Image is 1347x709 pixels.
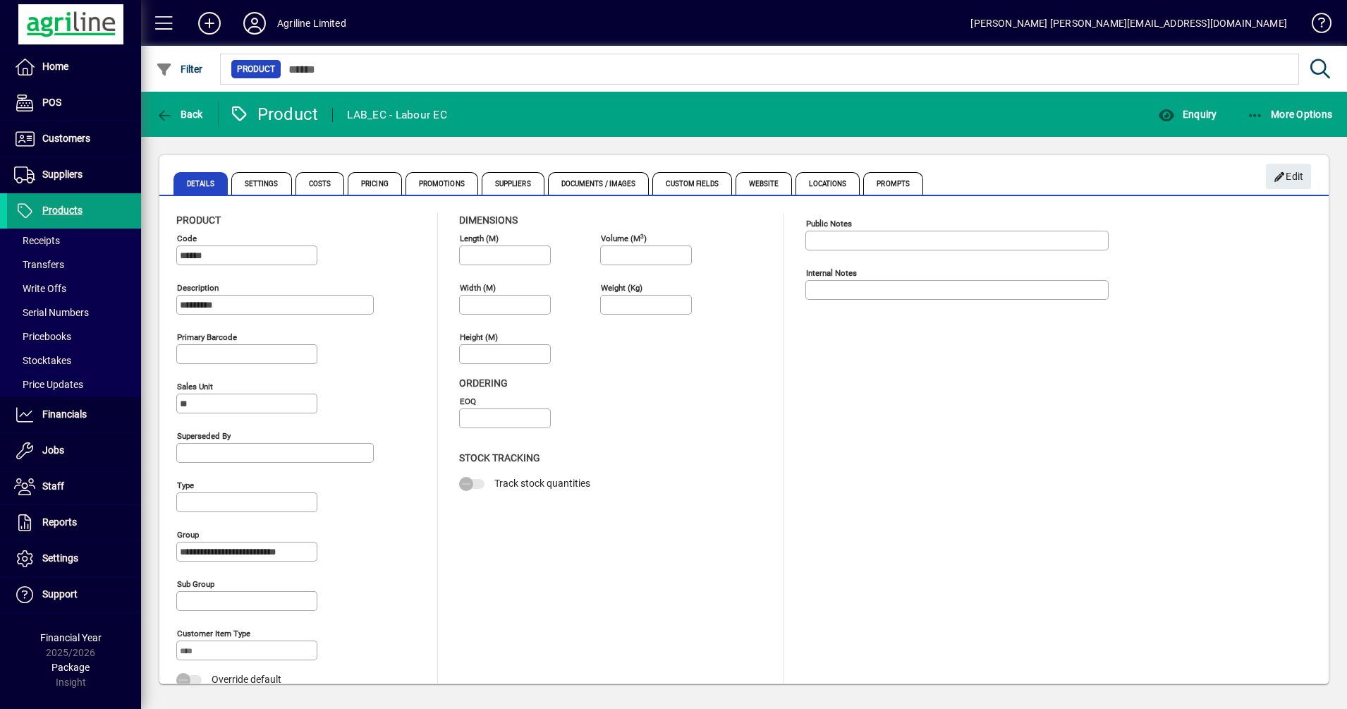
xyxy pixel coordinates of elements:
span: Financials [42,408,87,420]
a: Support [7,577,141,612]
span: Serial Numbers [14,307,89,318]
span: Settings [231,172,292,195]
span: Receipts [14,235,60,246]
mat-label: Sub group [177,579,214,589]
button: Edit [1266,164,1311,189]
span: Products [42,205,83,216]
a: Knowledge Base [1301,3,1329,49]
a: Customers [7,121,141,157]
div: Agriline Limited [277,12,346,35]
span: Product [237,62,275,76]
span: Home [42,61,68,72]
mat-label: Height (m) [460,332,498,342]
mat-label: Group [177,530,199,540]
span: Filter [156,63,203,75]
div: LAB_EC - Labour EC [347,104,447,126]
span: Package [51,662,90,673]
span: Product [176,214,221,226]
a: Suppliers [7,157,141,193]
a: Stocktakes [7,349,141,372]
a: Financials [7,397,141,432]
mat-label: Primary barcode [177,332,237,342]
span: Prompts [863,172,923,195]
mat-label: EOQ [460,396,476,406]
mat-label: Code [177,234,197,243]
span: Staff [42,480,64,492]
a: Reports [7,505,141,540]
a: Home [7,49,141,85]
span: Transfers [14,259,64,270]
button: Back [152,102,207,127]
mat-label: Width (m) [460,283,496,293]
sup: 3 [640,232,644,239]
a: Pricebooks [7,325,141,349]
a: Transfers [7,253,141,277]
span: Custom Fields [652,172,731,195]
mat-label: Description [177,283,219,293]
span: Settings [42,552,78,564]
a: Staff [7,469,141,504]
span: Edit [1274,165,1304,188]
mat-label: Internal Notes [806,268,857,278]
span: POS [42,97,61,108]
a: Write Offs [7,277,141,301]
div: [PERSON_NAME] [PERSON_NAME][EMAIL_ADDRESS][DOMAIN_NAME] [970,12,1287,35]
span: Track stock quantities [494,478,590,489]
span: Pricebooks [14,331,71,342]
button: More Options [1243,102,1336,127]
mat-label: Length (m) [460,234,499,243]
span: Pricing [348,172,402,195]
span: Stock Tracking [459,452,540,463]
span: Write Offs [14,283,66,294]
mat-label: Customer Item Type [177,629,250,638]
span: Support [42,588,78,600]
span: Website [736,172,793,195]
span: Documents / Images [548,172,650,195]
button: Add [187,11,232,36]
mat-label: Sales unit [177,382,213,392]
span: Dimensions [459,214,518,226]
span: Costs [295,172,345,195]
button: Enquiry [1154,102,1220,127]
mat-label: Volume (m ) [601,234,647,243]
span: Details [173,172,228,195]
span: Jobs [42,444,64,456]
span: Reports [42,516,77,528]
span: Suppliers [482,172,544,195]
span: Financial Year [40,632,102,643]
a: Receipts [7,229,141,253]
mat-label: Superseded by [177,431,231,441]
span: Stocktakes [14,355,71,366]
a: Serial Numbers [7,301,141,325]
span: Back [156,109,203,120]
mat-label: Public Notes [806,219,852,229]
a: Jobs [7,433,141,468]
app-page-header-button: Back [141,102,219,127]
span: More Options [1247,109,1333,120]
span: Customers [42,133,90,144]
button: Filter [152,56,207,82]
span: Price Updates [14,379,83,390]
a: Price Updates [7,372,141,396]
span: Enquiry [1158,109,1217,120]
span: Override default [212,674,281,685]
div: Product [229,103,319,126]
button: Profile [232,11,277,36]
span: Locations [796,172,860,195]
a: Settings [7,541,141,576]
mat-label: Type [177,480,194,490]
mat-label: Weight (Kg) [601,283,642,293]
a: POS [7,85,141,121]
span: Promotions [406,172,478,195]
span: Suppliers [42,169,83,180]
span: Ordering [459,377,508,389]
